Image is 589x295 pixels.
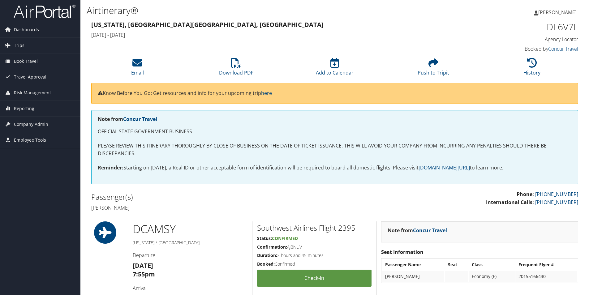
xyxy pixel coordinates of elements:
img: airportal-logo.png [14,4,75,19]
th: Seat [445,259,468,270]
p: OFFICIAL STATE GOVERNMENT BUSINESS [98,128,572,136]
p: Starting on [DATE], a Real ID or other acceptable form of identification will be required to boar... [98,164,572,172]
a: Download PDF [219,61,253,76]
a: Email [131,61,144,76]
h5: [US_STATE] / [GEOGRAPHIC_DATA] [133,240,247,246]
a: History [523,61,540,76]
span: Company Admin [14,117,48,132]
h1: DCA MSY [133,221,247,237]
strong: [DATE] [133,261,153,270]
span: Travel Approval [14,69,46,85]
strong: [US_STATE], [GEOGRAPHIC_DATA] [GEOGRAPHIC_DATA], [GEOGRAPHIC_DATA] [91,20,324,29]
a: [PERSON_NAME] [534,3,583,22]
span: Book Travel [14,53,38,69]
a: [DOMAIN_NAME][URL] [419,164,470,171]
h5: 2 hours and 45 minutes [257,252,372,259]
strong: Phone: [517,191,534,198]
h4: Agency Locator [463,36,578,43]
h5: AJBNUV [257,244,372,250]
a: [PHONE_NUMBER] [535,199,578,206]
a: [PHONE_NUMBER] [535,191,578,198]
td: 20155166430 [515,271,577,282]
span: Employee Tools [14,132,46,148]
a: Check-in [257,270,372,287]
h4: [DATE] - [DATE] [91,32,454,38]
strong: Duration: [257,252,277,258]
td: [PERSON_NAME] [382,271,444,282]
a: Push to Tripit [418,61,449,76]
h1: Airtinerary® [87,4,417,17]
h4: Arrival [133,285,247,292]
strong: Status: [257,235,272,241]
span: Trips [14,38,24,53]
strong: Reminder: [98,164,123,171]
a: Concur Travel [413,227,447,234]
h1: DL6V7L [463,20,578,33]
strong: Confirmation: [257,244,287,250]
p: Know Before You Go: Get resources and info for your upcoming trip [98,89,572,97]
th: Frequent Flyer # [515,259,577,270]
strong: Seat Information [381,249,423,255]
a: Concur Travel [123,116,157,122]
strong: Booked: [257,261,275,267]
a: Concur Travel [548,45,578,52]
th: Passenger Name [382,259,444,270]
h2: Southwest Airlines Flight 2395 [257,223,372,233]
div: -- [448,274,465,279]
h4: Departure [133,252,247,259]
h2: Passenger(s) [91,192,330,202]
td: Economy (E) [469,271,515,282]
span: [PERSON_NAME] [538,9,577,16]
span: Reporting [14,101,34,116]
span: Confirmed [272,235,298,241]
span: Dashboards [14,22,39,37]
a: Add to Calendar [316,61,354,76]
span: Risk Management [14,85,51,100]
p: PLEASE REVIEW THIS ITINERARY THOROUGHLY BY CLOSE OF BUSINESS ON THE DATE OF TICKET ISSUANCE. THIS... [98,142,572,158]
th: Class [469,259,515,270]
strong: 7:55pm [133,270,155,278]
h4: Booked by [463,45,578,52]
strong: International Calls: [486,199,534,206]
h4: [PERSON_NAME] [91,204,330,211]
h5: Confirmed [257,261,372,267]
strong: Note from [388,227,447,234]
a: here [261,90,272,96]
strong: Note from [98,116,157,122]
